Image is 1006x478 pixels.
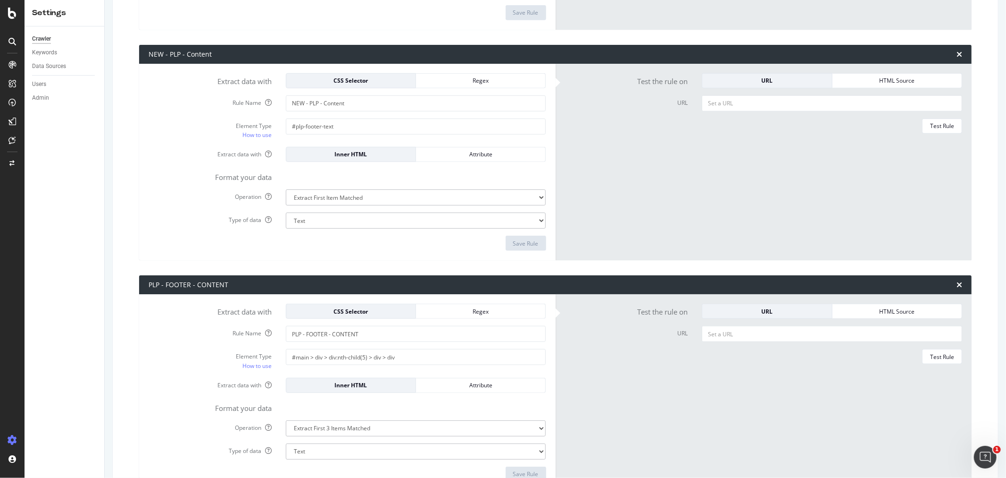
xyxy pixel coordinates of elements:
label: Extract data with [141,147,279,158]
label: Extract data with [141,378,279,389]
div: Keywords [32,48,57,58]
iframe: Intercom live chat [974,446,997,469]
button: Attribute [416,147,546,162]
div: Test Rule [930,353,954,361]
label: Rule Name [141,95,279,107]
label: Rule Name [141,326,279,337]
div: URL [710,77,824,85]
div: times [956,281,962,289]
div: Inner HTML [294,150,408,158]
a: Keywords [32,48,98,58]
button: Save Rule [506,236,546,251]
button: HTML Source [832,73,962,88]
button: URL [702,304,832,319]
label: Format your data [141,169,279,182]
button: CSS Selector [286,304,416,319]
div: Test Rule [930,122,954,130]
div: Users [32,79,46,89]
button: URL [702,73,832,88]
button: Attribute [416,378,546,393]
div: URL [710,307,824,316]
a: How to use [242,130,272,140]
button: Regex [416,73,546,88]
div: PLP - FOOTER - CONTENT [149,280,228,290]
div: NEW - PLP - Content [149,50,212,59]
a: Admin [32,93,98,103]
div: CSS Selector [294,307,408,316]
button: CSS Selector [286,73,416,88]
input: CSS Expression [286,119,546,135]
button: Regex [416,304,546,319]
div: Element Type [149,122,272,130]
label: Operation [141,189,279,201]
a: Data Sources [32,61,98,71]
div: HTML Source [840,77,954,85]
label: URL [558,326,695,337]
div: Save Rule [513,9,539,17]
button: Inner HTML [286,147,416,162]
div: CSS Selector [294,77,408,85]
a: Users [32,79,98,89]
button: Save Rule [506,5,546,20]
div: Admin [32,93,49,103]
button: HTML Source [832,304,962,319]
label: Type of data [141,213,279,224]
input: CSS Expression [286,349,546,365]
button: Inner HTML [286,378,416,393]
div: Crawler [32,34,51,44]
a: How to use [242,361,272,371]
label: Format your data [141,400,279,413]
div: Inner HTML [294,381,408,389]
input: Set a URL [702,95,962,111]
div: Attribute [424,381,538,389]
label: Test the rule on [558,73,695,86]
label: Extract data with [141,73,279,86]
div: Data Sources [32,61,66,71]
div: Regex [424,77,538,85]
div: Save Rule [513,239,539,248]
div: Regex [424,307,538,316]
div: HTML Source [840,307,954,316]
div: Save Rule [513,470,539,478]
input: Provide a name [286,326,546,342]
button: Test Rule [922,119,962,134]
label: Test the rule on [558,304,695,317]
input: Set a URL [702,326,962,342]
button: Test Rule [922,349,962,364]
span: 1 [993,446,1001,453]
div: times [956,51,962,58]
input: Provide a name [286,95,546,111]
label: Operation [141,420,279,432]
div: Element Type [149,352,272,360]
div: Settings [32,8,97,18]
a: Crawler [32,34,98,44]
label: Extract data with [141,304,279,317]
label: URL [558,95,695,107]
label: Type of data [141,444,279,455]
div: Attribute [424,150,538,158]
